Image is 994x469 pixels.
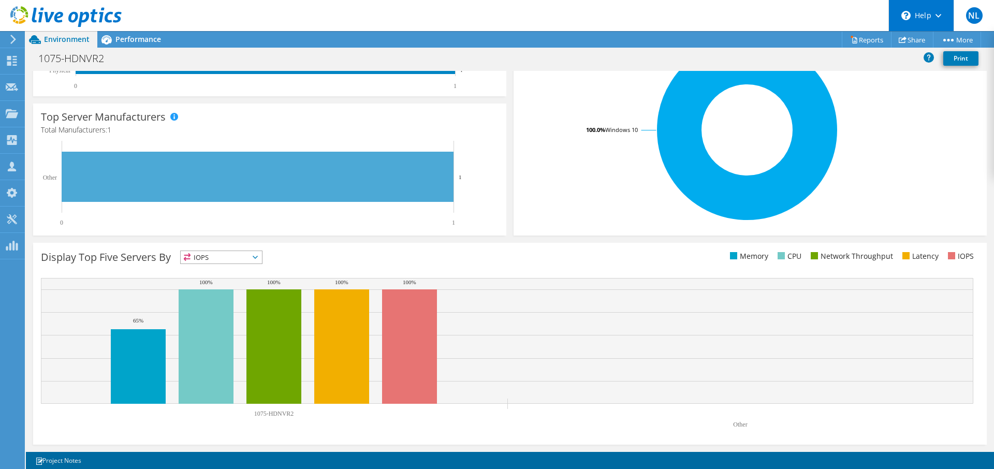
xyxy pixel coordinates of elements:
h1: 1075-HDNVR2 [34,53,120,64]
text: 100% [403,279,416,285]
tspan: Windows 10 [605,126,638,134]
li: Network Throughput [808,251,893,262]
li: Memory [727,251,768,262]
text: 0 [74,82,77,90]
text: 1 [459,174,462,180]
svg: \n [901,11,911,20]
li: CPU [775,251,801,262]
tspan: 100.0% [586,126,605,134]
span: NL [966,7,983,24]
span: Environment [44,34,90,44]
text: 65% [133,317,143,324]
li: IOPS [945,251,974,262]
text: 1 [454,82,457,90]
a: Print [943,51,978,66]
span: Performance [115,34,161,44]
text: 1075-HDNVR2 [254,410,294,417]
text: Other [733,421,747,428]
text: Other [43,174,57,181]
text: 100% [335,279,348,285]
text: 0 [60,219,63,226]
span: IOPS [181,251,262,263]
a: More [933,32,981,48]
a: Project Notes [28,454,89,467]
li: Latency [900,251,939,262]
span: 1 [107,125,111,135]
h3: Top Server Manufacturers [41,111,166,123]
text: 1 [452,219,455,226]
text: 100% [199,279,213,285]
a: Share [891,32,933,48]
h4: Total Manufacturers: [41,124,499,136]
text: 100% [267,279,281,285]
a: Reports [842,32,891,48]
